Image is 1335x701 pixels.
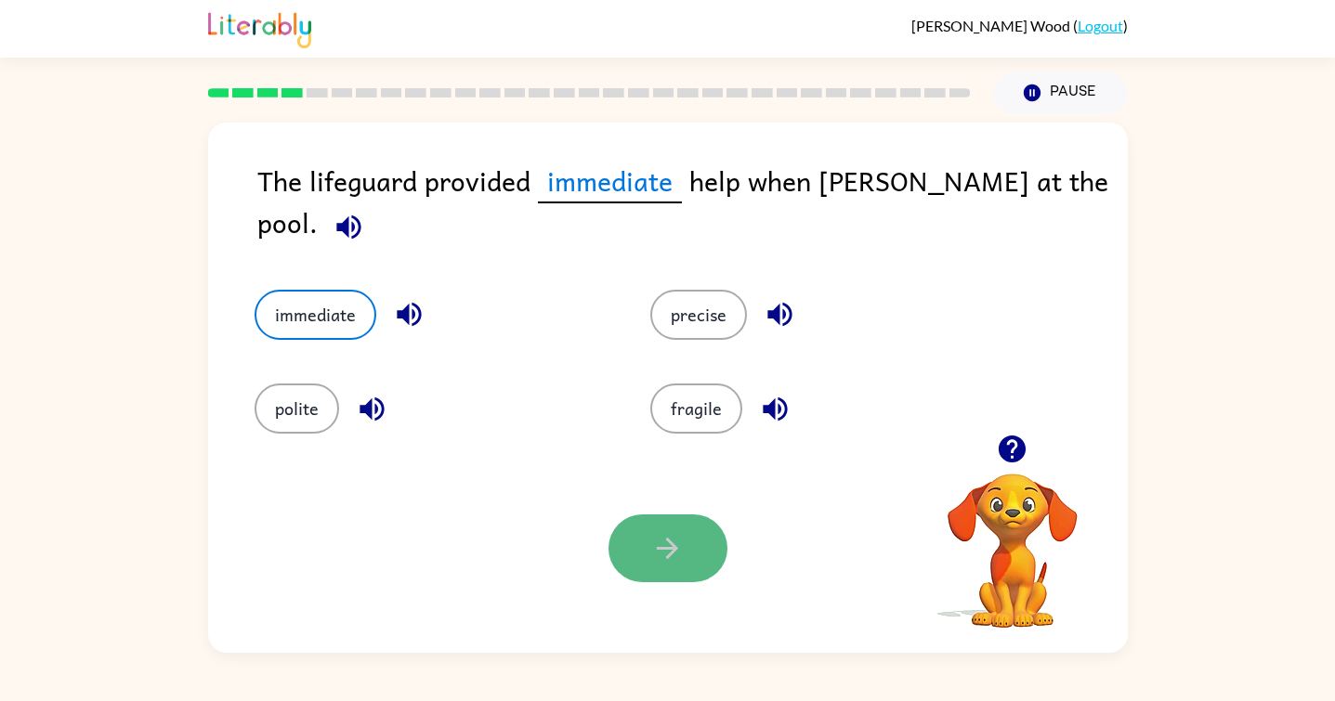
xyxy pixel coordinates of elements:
[255,290,376,340] button: immediate
[257,160,1128,253] div: The lifeguard provided help when [PERSON_NAME] at the pool.
[993,71,1128,114] button: Pause
[208,7,311,48] img: Literably
[650,290,747,340] button: precise
[911,17,1128,34] div: ( )
[538,160,682,203] span: immediate
[920,445,1106,630] video: Your browser must support playing .mp4 files to use Literably. Please try using another browser.
[255,383,339,434] button: polite
[911,17,1073,34] span: [PERSON_NAME] Wood
[1078,17,1123,34] a: Logout
[650,383,742,434] button: fragile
